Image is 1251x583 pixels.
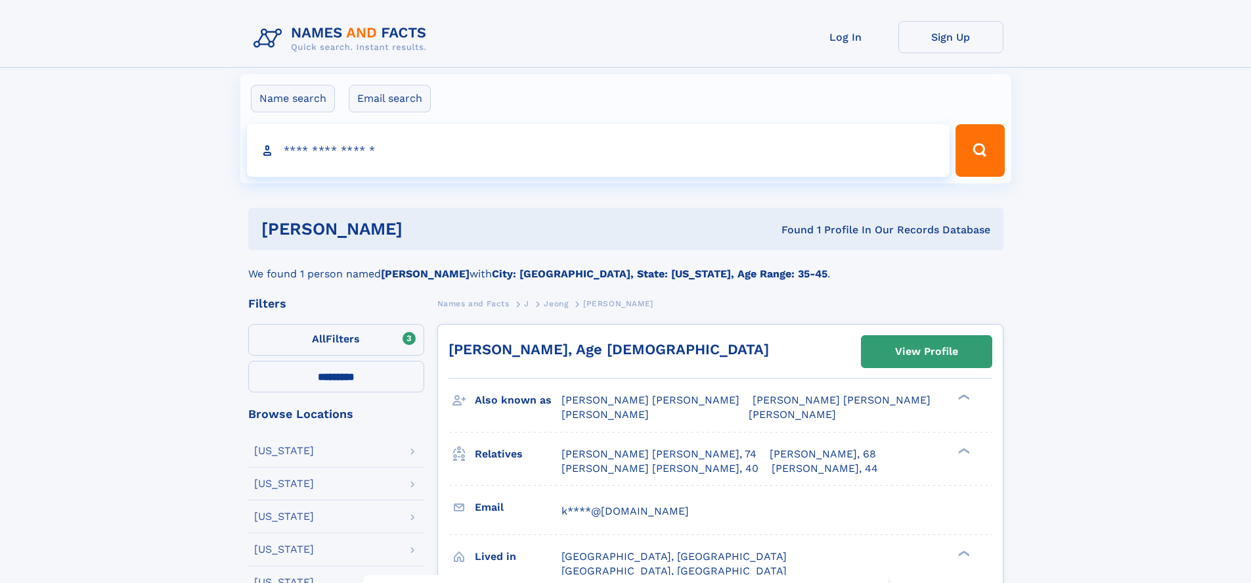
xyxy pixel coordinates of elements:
[544,295,568,312] a: Jeong
[770,447,876,461] a: [PERSON_NAME], 68
[254,511,314,522] div: [US_STATE]
[251,85,335,112] label: Name search
[898,21,1003,53] a: Sign Up
[381,268,470,280] b: [PERSON_NAME]
[561,447,757,461] a: [PERSON_NAME] [PERSON_NAME], 74
[561,394,739,406] span: [PERSON_NAME] [PERSON_NAME]
[793,21,898,53] a: Log In
[475,546,561,568] h3: Lived in
[561,550,787,563] span: [GEOGRAPHIC_DATA], [GEOGRAPHIC_DATA]
[583,299,653,308] span: [PERSON_NAME]
[247,124,950,177] input: search input
[261,221,592,237] h1: [PERSON_NAME]
[561,461,758,476] a: [PERSON_NAME] [PERSON_NAME], 40
[312,333,326,345] span: All
[475,389,561,411] h3: Also known as
[749,408,836,421] span: [PERSON_NAME]
[248,298,424,310] div: Filters
[955,393,971,402] div: ❯
[254,446,314,456] div: [US_STATE]
[862,336,992,367] a: View Profile
[561,565,787,577] span: [GEOGRAPHIC_DATA], [GEOGRAPHIC_DATA]
[955,549,971,557] div: ❯
[475,443,561,465] h3: Relatives
[349,85,431,112] label: Email search
[524,295,529,312] a: J
[524,299,529,308] span: J
[544,299,568,308] span: Jeong
[248,324,424,356] label: Filters
[248,21,437,57] img: Logo Names and Facts
[955,124,1004,177] button: Search Button
[772,461,878,476] a: [PERSON_NAME], 44
[475,496,561,519] h3: Email
[248,408,424,420] div: Browse Locations
[955,446,971,455] div: ❯
[561,408,649,421] span: [PERSON_NAME]
[492,268,827,280] b: City: [GEOGRAPHIC_DATA], State: [US_STATE], Age Range: 35-45
[254,478,314,489] div: [US_STATE]
[895,337,958,367] div: View Profile
[449,341,769,358] a: [PERSON_NAME], Age [DEMOGRAPHIC_DATA]
[437,295,510,312] a: Names and Facts
[254,544,314,555] div: [US_STATE]
[248,250,1003,282] div: We found 1 person named with .
[753,394,931,406] span: [PERSON_NAME] [PERSON_NAME]
[592,223,990,237] div: Found 1 Profile In Our Records Database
